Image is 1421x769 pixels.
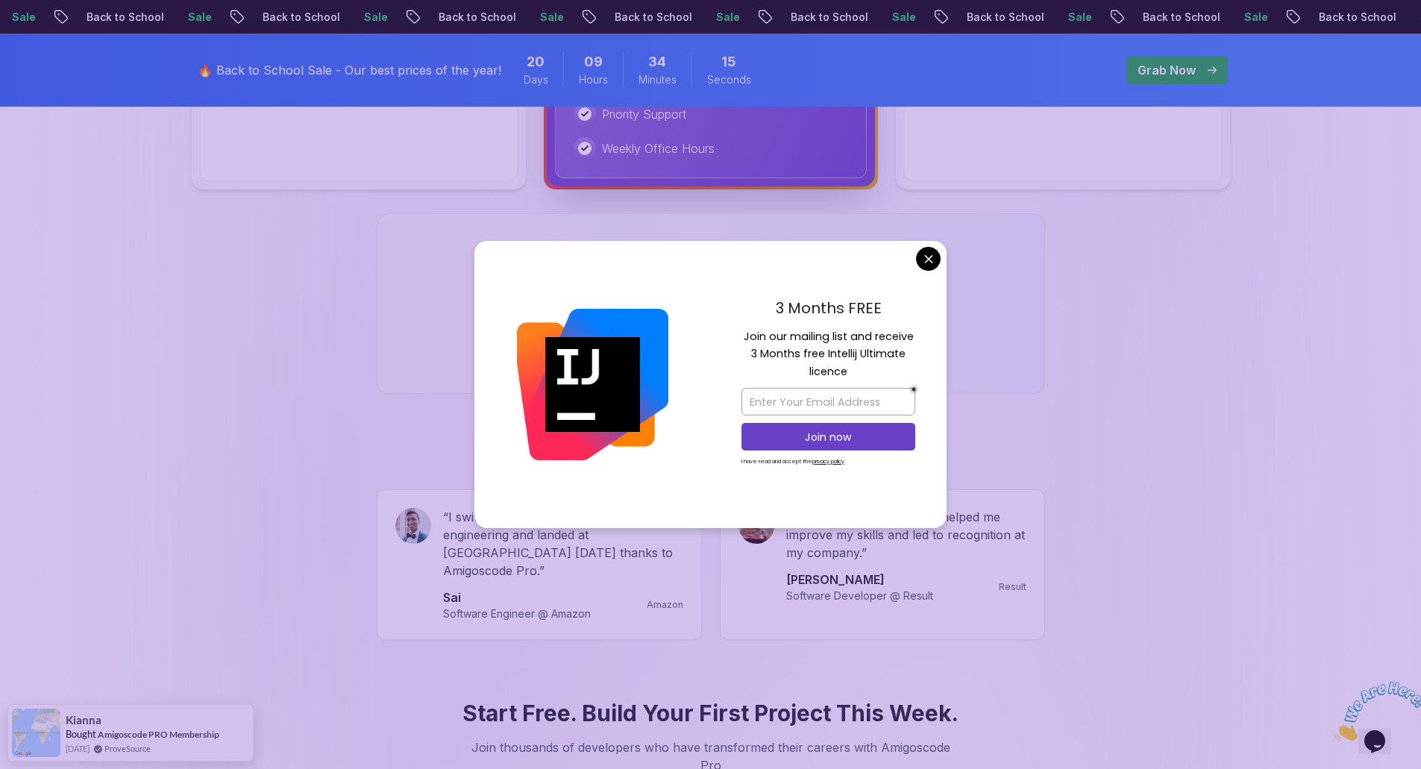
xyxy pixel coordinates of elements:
[443,606,591,621] p: Software Engineer @ Amazon
[1305,10,1406,25] p: Back to School
[1054,10,1102,25] p: Sale
[104,742,151,755] a: ProveSource
[66,742,90,755] span: [DATE]
[460,448,962,465] p: See how our students are achieving their goals and excelling in tech
[395,508,431,544] img: Sai
[878,10,926,25] p: Sale
[953,10,1054,25] p: Back to School
[98,729,219,740] a: Amigoscode PRO Membership
[786,571,933,588] p: [PERSON_NAME]
[786,588,933,603] p: Software Developer @ Result
[602,139,715,157] p: Weekly Office Hours
[600,10,702,25] p: Back to School
[584,51,603,72] span: 9 Hours
[526,10,574,25] p: Sale
[413,700,1009,726] h3: Start Free. Build Your First Project This Week.
[602,105,686,123] p: Priority Support
[443,588,591,606] p: Sai
[460,286,962,304] p: With a team license, you can buy a number of spots to allocate to employees.
[527,51,545,72] span: 20 Days
[524,72,548,87] span: Days
[999,581,1026,593] p: Result
[1138,61,1196,79] p: Grab Now
[443,508,683,580] p: “ I switched from business to software engineering and landed at [GEOGRAPHIC_DATA] [DATE] thanks ...
[198,61,501,79] p: 🔥 Back to School Sale - Our best prices of the year!
[413,250,1008,274] h3: Need a Team License?
[777,10,878,25] p: Back to School
[248,10,350,25] p: Back to School
[648,51,666,72] span: 34 Minutes
[6,6,98,65] img: Chat attention grabber
[72,10,174,25] p: Back to School
[786,508,1026,562] p: “ Their high-quality content helped me improve my skills and led to recognition at my company. ”
[424,10,526,25] p: Back to School
[647,599,683,611] p: Amazon
[639,72,677,87] span: Minutes
[702,10,750,25] p: Sale
[721,51,736,72] span: 15 Seconds
[12,709,60,757] img: provesource social proof notification image
[1329,676,1421,747] iframe: chat widget
[66,714,101,726] span: Kianna
[1129,10,1230,25] p: Back to School
[66,728,96,740] span: Bought
[707,72,751,87] span: Seconds
[350,10,398,25] p: Sale
[174,10,222,25] p: Sale
[579,72,608,87] span: Hours
[1230,10,1278,25] p: Sale
[189,418,1233,442] h3: Real Success Stories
